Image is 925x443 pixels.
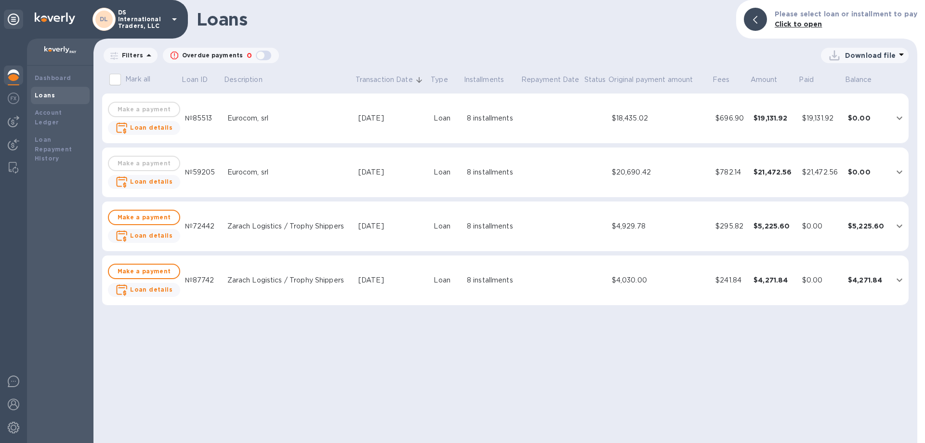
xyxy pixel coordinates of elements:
p: Repayment Date [521,75,580,85]
b: Dashboard [35,74,71,81]
div: $19,131.92 [753,113,794,123]
div: $241.84 [715,275,746,285]
button: Overdue payments0 [163,48,279,63]
div: №87742 [185,275,220,285]
span: Fees [713,75,742,85]
p: Paid [799,75,814,85]
div: Loan [434,113,459,123]
b: Click to open [775,20,822,28]
div: Zarach Logistics / Trophy Shippers [227,221,351,231]
span: Loan ID [182,75,220,85]
div: Loan [434,221,459,231]
div: №72442 [185,221,220,231]
button: Loan details [108,175,180,189]
p: Amount [751,75,778,85]
div: $0.00 [848,113,886,123]
p: Original payment amount [608,75,693,85]
div: $696.90 [715,113,746,123]
div: $5,225.60 [753,221,794,231]
p: Installments [464,75,504,85]
div: [DATE] [358,275,426,285]
div: $20,690.42 [612,167,708,177]
p: Description [224,75,262,85]
div: Eurocom, srl [227,167,351,177]
div: [DATE] [358,221,426,231]
button: Loan details [108,121,180,135]
b: Loans [35,92,55,99]
div: №59205 [185,167,220,177]
p: Filters [118,51,143,59]
p: Balance [845,75,872,85]
b: Loan details [130,232,172,239]
div: $19,131.92 [802,113,840,123]
b: Please select loan or installment to pay [775,10,917,18]
div: $295.82 [715,221,746,231]
div: Loan [434,167,459,177]
img: Foreign exchange [8,93,19,104]
div: $21,472.56 [802,167,840,177]
p: Type [431,75,448,85]
b: Loan Repayment History [35,136,72,162]
b: Loan details [130,124,172,131]
button: expand row [892,219,907,233]
div: $0.00 [848,167,886,177]
b: DL [100,15,108,23]
h1: Loans [197,9,728,29]
div: Unpin categories [4,10,23,29]
p: Loan ID [182,75,208,85]
p: Download file [845,51,896,60]
span: Installments [464,75,517,85]
div: $21,472.56 [753,167,794,177]
div: [DATE] [358,113,426,123]
div: $782.14 [715,167,746,177]
span: Balance [845,75,885,85]
div: $4,929.78 [612,221,708,231]
span: Amount [751,75,790,85]
div: $0.00 [802,275,840,285]
div: 8 installments [467,167,516,177]
span: Make a payment [117,266,172,277]
p: Overdue payments [182,51,243,60]
span: Original payment amount [608,75,705,85]
div: $18,435.02 [612,113,708,123]
button: Loan details [108,283,180,297]
b: Account Ledger [35,109,62,126]
button: Loan details [108,229,180,243]
b: Loan details [130,286,172,293]
div: $5,225.60 [848,221,886,231]
p: Fees [713,75,730,85]
button: Make a payment [108,264,180,279]
button: expand row [892,273,907,287]
div: $4,030.00 [612,275,708,285]
div: $4,271.84 [848,275,886,285]
span: Type [431,75,461,85]
button: expand row [892,165,907,179]
b: Loan details [130,178,172,185]
p: DS International Traders, LLC [118,9,166,29]
div: 8 installments [467,113,516,123]
p: Status [584,75,606,85]
button: expand row [892,111,907,125]
span: Transaction Date [356,75,425,85]
button: Make a payment [108,210,180,225]
div: 8 installments [467,275,516,285]
div: Zarach Logistics / Trophy Shippers [227,275,351,285]
div: 8 installments [467,221,516,231]
span: Make a payment [117,212,172,223]
div: $4,271.84 [753,275,794,285]
p: Mark all [125,74,150,84]
div: $0.00 [802,221,840,231]
div: [DATE] [358,167,426,177]
span: Description [224,75,275,85]
div: Eurocom, srl [227,113,351,123]
div: №85513 [185,113,220,123]
p: Transaction Date [356,75,413,85]
span: Paid [799,75,826,85]
img: Logo [35,13,75,24]
div: Loan [434,275,459,285]
p: 0 [247,51,252,61]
